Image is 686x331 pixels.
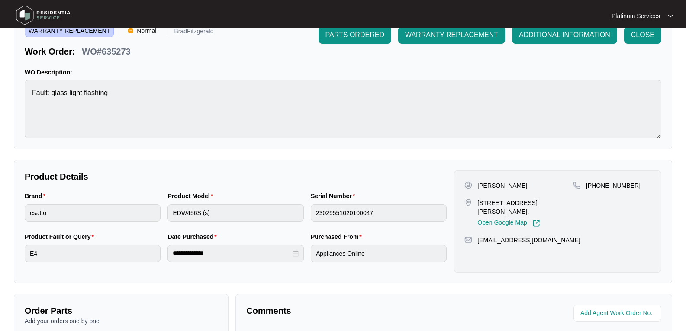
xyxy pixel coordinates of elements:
[519,30,610,40] span: ADDITIONAL INFORMATION
[477,199,573,216] p: [STREET_ADDRESS][PERSON_NAME],
[25,24,114,37] span: WARRANTY REPLACEMENT
[325,30,384,40] span: PARTS ORDERED
[167,232,220,241] label: Date Purchased
[133,24,160,37] span: Normal
[477,181,527,190] p: [PERSON_NAME]
[477,236,580,244] p: [EMAIL_ADDRESS][DOMAIN_NAME]
[173,249,290,258] input: Date Purchased
[25,192,49,200] label: Brand
[246,305,448,317] p: Comments
[477,219,540,227] a: Open Google Map
[512,26,617,44] button: ADDITIONAL INFORMATION
[464,199,472,206] img: map-pin
[25,204,161,222] input: Brand
[25,68,661,77] p: WO Description:
[311,192,358,200] label: Serial Number
[25,170,447,183] p: Product Details
[319,26,391,44] button: PARTS ORDERED
[25,317,218,325] p: Add your orders one by one
[174,28,213,37] p: BradFitzgerald
[612,12,660,20] p: Platinum Services
[464,236,472,244] img: map-pin
[405,30,498,40] span: WARRANTY REPLACEMENT
[82,45,130,58] p: WO#635273
[25,232,97,241] label: Product Fault or Query
[668,14,673,18] img: dropdown arrow
[25,80,661,138] textarea: Fault: glass light flashing
[398,26,505,44] button: WARRANTY REPLACEMENT
[25,45,75,58] p: Work Order:
[624,26,661,44] button: CLOSE
[311,232,365,241] label: Purchased From
[311,245,447,262] input: Purchased From
[464,181,472,189] img: user-pin
[167,204,303,222] input: Product Model
[311,204,447,222] input: Serial Number
[25,305,218,317] p: Order Parts
[25,245,161,262] input: Product Fault or Query
[631,30,654,40] span: CLOSE
[13,2,74,28] img: residentia service logo
[167,192,216,200] label: Product Model
[580,308,656,318] input: Add Agent Work Order No.
[128,28,133,33] img: Vercel Logo
[532,219,540,227] img: Link-External
[586,181,641,190] p: [PHONE_NUMBER]
[573,181,581,189] img: map-pin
